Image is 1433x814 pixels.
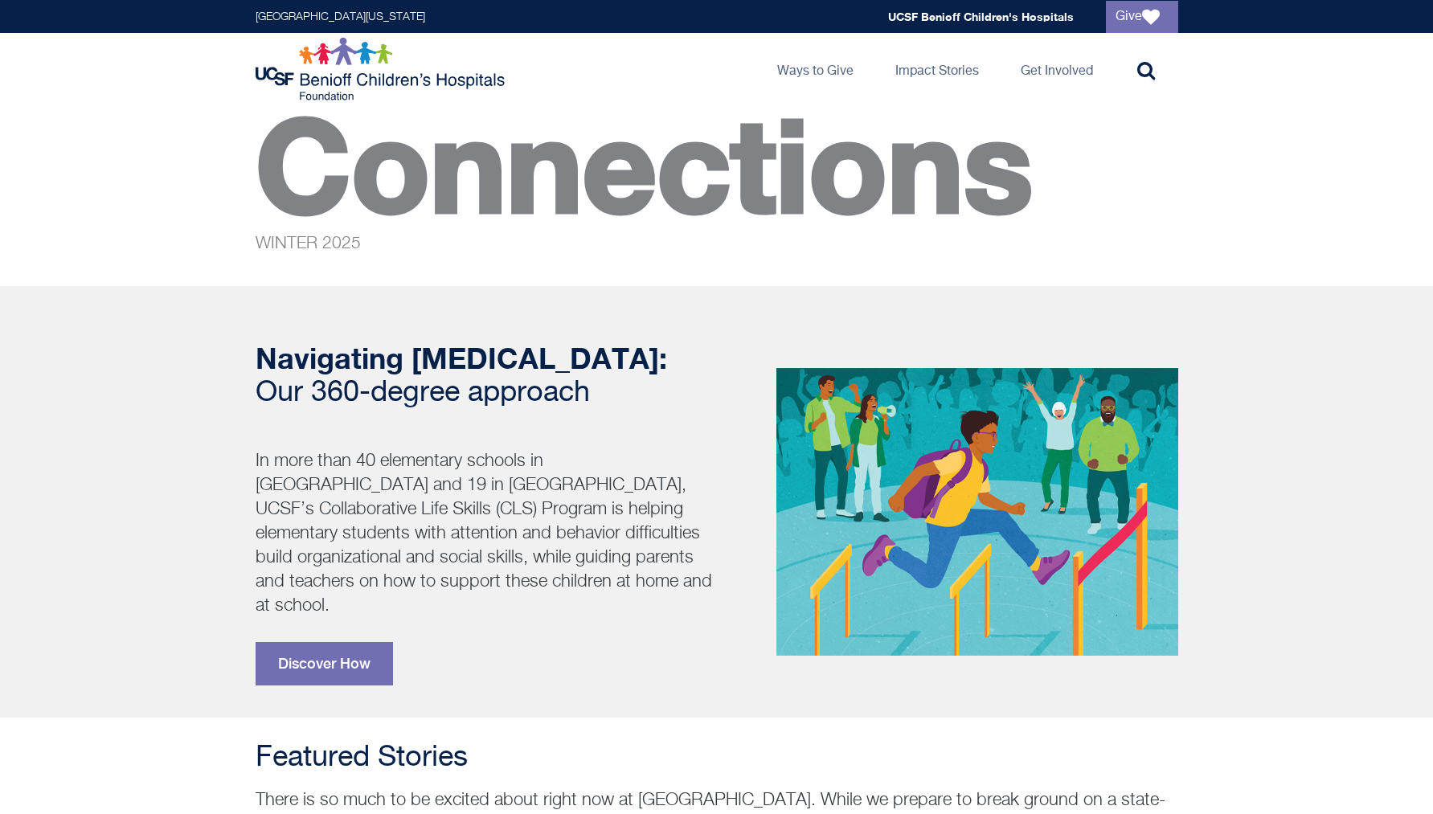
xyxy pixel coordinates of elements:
a: Give [1106,1,1178,33]
img: adhd-cover.png [776,368,1178,656]
a: Get Involved [1008,33,1106,105]
a: UCSF Benioff Children's Hospitals [888,10,1074,23]
strong: Navigating [MEDICAL_DATA]: [256,341,667,375]
h2: Our 360-degree approach [256,342,714,409]
span: WINTER 2025 [256,235,361,252]
p: Connections [256,145,1178,262]
a: Discover How [256,642,393,685]
img: Logo for UCSF Benioff Children's Hospitals Foundation [256,37,509,101]
a: Ways to Give [764,33,866,105]
a: [GEOGRAPHIC_DATA][US_STATE] [256,11,425,22]
h2: Featured Stories [256,742,1178,774]
a: Impact Stories [882,33,992,105]
p: In more than 40 elementary schools in [GEOGRAPHIC_DATA] and 19 in [GEOGRAPHIC_DATA], UCSF’s Colla... [256,449,714,618]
